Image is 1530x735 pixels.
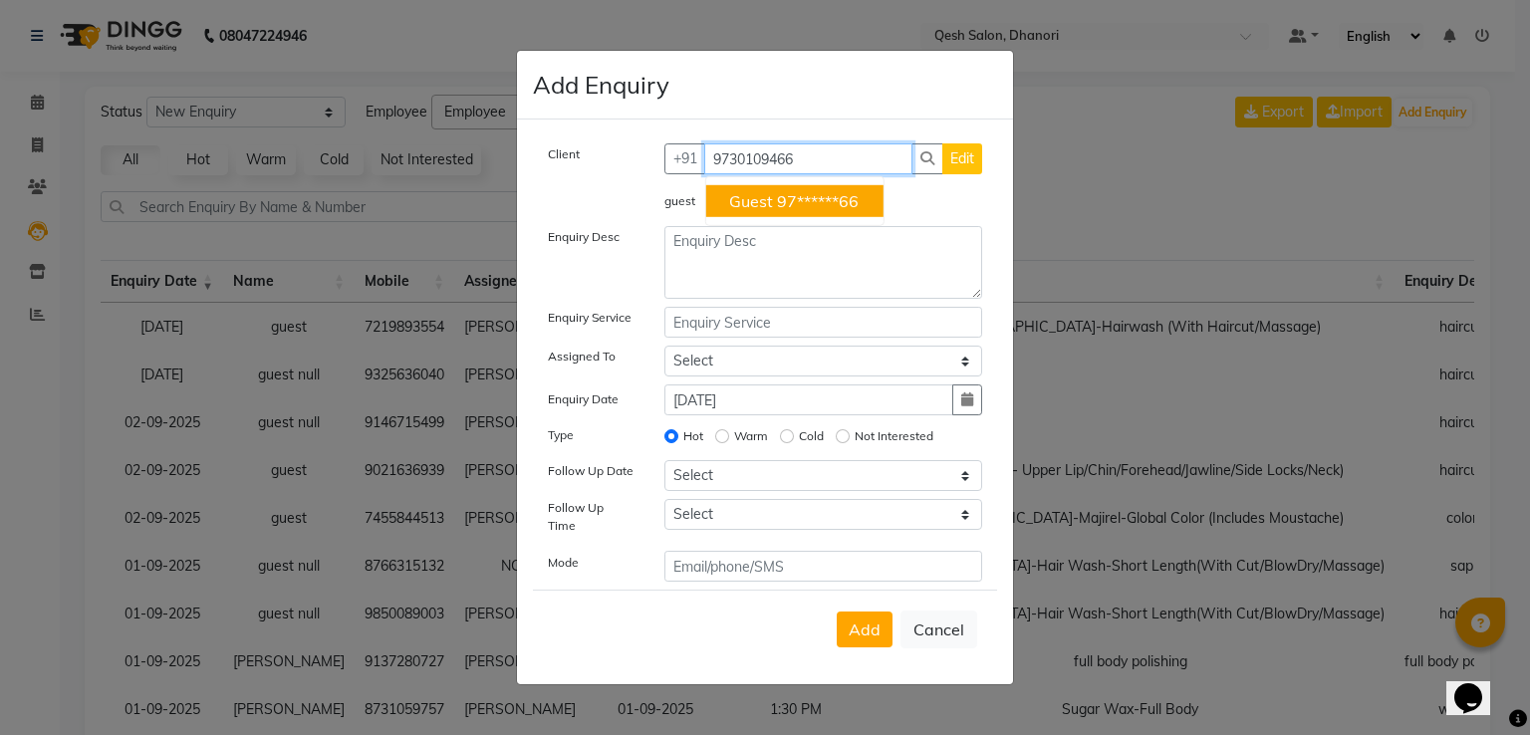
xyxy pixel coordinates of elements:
[729,191,773,211] span: guest
[942,143,982,174] button: Edit
[548,309,632,327] label: Enquiry Service
[849,619,881,639] span: Add
[548,462,634,480] label: Follow Up Date
[548,228,620,246] label: Enquiry Desc
[704,143,913,174] input: Search by Name/Mobile/Email/Code
[855,427,933,445] label: Not Interested
[664,307,983,338] input: Enquiry Service
[799,427,824,445] label: Cold
[664,143,706,174] button: +91
[533,67,669,103] h4: Add Enquiry
[950,149,974,167] span: Edit
[548,348,616,366] label: Assigned To
[548,426,574,444] label: Type
[837,612,892,647] button: Add
[548,390,619,408] label: Enquiry Date
[1446,655,1510,715] iframe: chat widget
[548,499,635,535] label: Follow Up Time
[734,427,768,445] label: Warm
[900,611,977,648] button: Cancel
[683,427,703,445] label: Hot
[548,145,580,163] label: Client
[664,551,983,582] input: Email/phone/SMS
[664,192,695,210] label: guest
[548,554,579,572] label: Mode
